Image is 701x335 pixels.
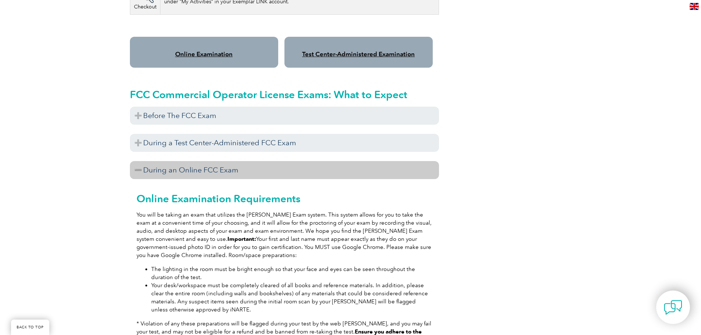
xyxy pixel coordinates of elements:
[151,265,432,281] li: The lighting in the room must be bright enough so that your face and eyes can be seen throughout ...
[130,161,439,179] h3: During an Online FCC Exam
[130,134,439,152] h3: During a Test Center-Administered FCC Exam
[130,107,439,125] h3: Before The FCC Exam
[11,320,49,335] a: BACK TO TOP
[130,89,439,100] h2: FCC Commercial Operator License Exams: What to Expect
[302,50,415,58] a: Test Center-Administered Examination
[137,211,432,259] p: You will be taking an exam that utilizes the [PERSON_NAME] Exam system. This system allows for yo...
[664,298,682,317] img: contact-chat.png
[690,3,699,10] img: en
[227,236,256,242] strong: Important:
[137,193,432,204] h2: Online Examination Requirements
[151,281,432,314] li: Your desk/workspace must be completely cleared of all books and reference materials. In addition,...
[175,50,233,58] a: Online Examination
